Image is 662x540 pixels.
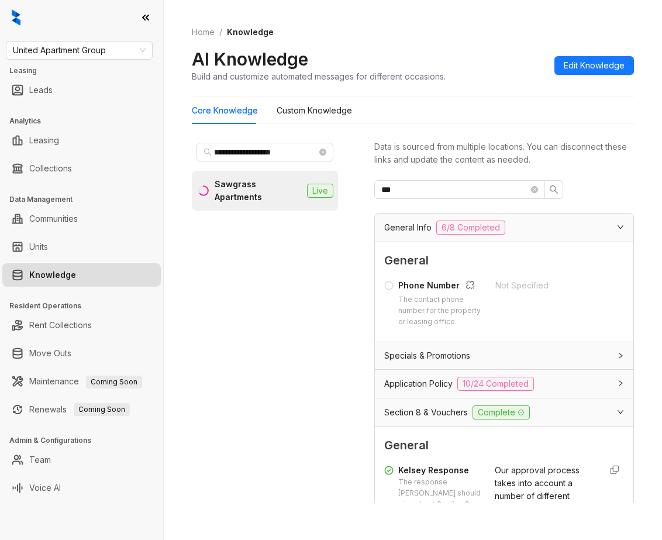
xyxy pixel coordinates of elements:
[2,129,161,152] li: Leasing
[617,408,624,415] span: expanded
[398,464,481,477] div: Kelsey Response
[384,221,432,234] span: General Info
[2,263,161,287] li: Knowledge
[2,78,161,102] li: Leads
[457,377,534,391] span: 10/24 Completed
[319,149,326,156] span: close-circle
[192,70,446,82] div: Build and customize automated messages for different occasions.
[2,342,161,365] li: Move Outs
[219,26,222,39] li: /
[29,398,130,421] a: RenewalsComing Soon
[9,435,163,446] h3: Admin & Configurations
[29,129,59,152] a: Leasing
[277,104,352,117] div: Custom Knowledge
[473,405,530,419] span: Complete
[12,9,20,26] img: logo
[13,42,146,59] span: United Apartment Group
[375,370,633,398] div: Application Policy10/24 Completed
[2,314,161,337] li: Rent Collections
[29,448,51,472] a: Team
[398,279,481,294] div: Phone Number
[531,186,538,193] span: close-circle
[564,59,625,72] span: Edit Knowledge
[2,476,161,500] li: Voice AI
[554,56,634,75] button: Edit Knowledge
[2,398,161,421] li: Renewals
[29,78,53,102] a: Leads
[398,294,481,328] div: The contact phone number for the property or leasing office.
[215,178,302,204] div: Sawgrass Apartments
[29,476,61,500] a: Voice AI
[384,377,453,390] span: Application Policy
[398,477,481,521] div: The response [PERSON_NAME] should give about Section 8 and vouchers
[374,140,634,166] div: Data is sourced from multiple locations. You can disconnect these links and update the content as...
[86,376,142,388] span: Coming Soon
[384,349,470,362] span: Specials & Promotions
[29,235,48,259] a: Units
[384,436,624,455] span: General
[375,398,633,427] div: Section 8 & VouchersComplete
[29,314,92,337] a: Rent Collections
[375,342,633,369] div: Specials & Promotions
[192,104,258,117] div: Core Knowledge
[2,157,161,180] li: Collections
[9,194,163,205] h3: Data Management
[29,263,76,287] a: Knowledge
[549,185,558,194] span: search
[227,27,274,37] span: Knowledge
[9,116,163,126] h3: Analytics
[9,301,163,311] h3: Resident Operations
[2,448,161,472] li: Team
[617,352,624,359] span: collapsed
[2,235,161,259] li: Units
[307,184,333,198] span: Live
[495,279,592,292] div: Not Specified
[617,380,624,387] span: collapsed
[29,342,71,365] a: Move Outs
[189,26,217,39] a: Home
[2,207,161,231] li: Communities
[384,406,468,419] span: Section 8 & Vouchers
[29,207,78,231] a: Communities
[375,214,633,242] div: General Info6/8 Completed
[29,157,72,180] a: Collections
[2,370,161,393] li: Maintenance
[204,148,212,156] span: search
[192,48,308,70] h2: AI Knowledge
[436,221,505,235] span: 6/8 Completed
[384,252,624,270] span: General
[9,66,163,76] h3: Leasing
[74,403,130,416] span: Coming Soon
[617,223,624,231] span: expanded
